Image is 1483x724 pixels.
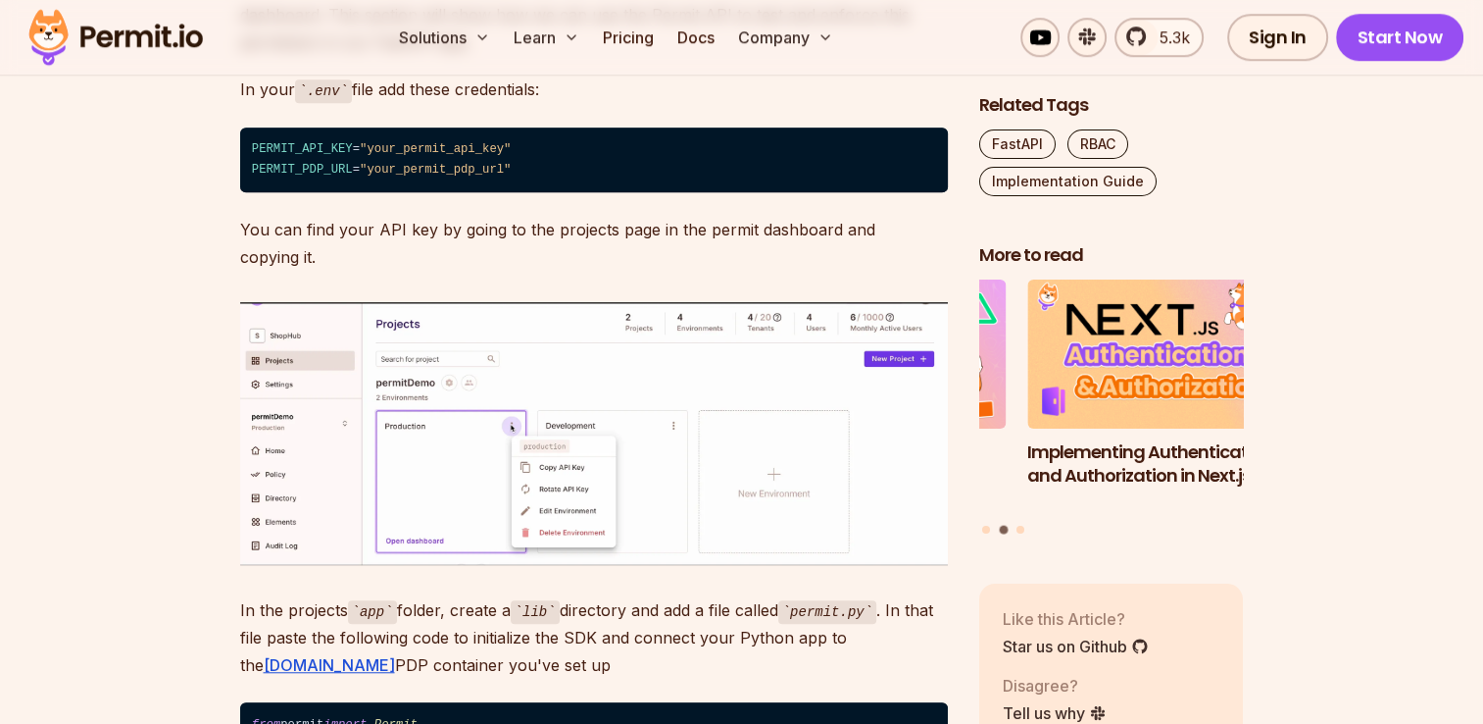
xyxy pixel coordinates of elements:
[252,163,353,177] span: PERMIT_PDP_URL
[595,18,662,57] a: Pricing
[979,168,1157,197] a: Implementation Guide
[742,281,1007,514] li: 1 of 3
[240,216,948,271] p: You can find your API key by going to the projects page in the permit dashboard and copying it.
[1114,18,1204,57] a: 5.3k
[20,4,212,71] img: Permit logo
[1003,674,1107,698] p: Disagree?
[511,600,560,624] code: lib
[982,526,990,534] button: Go to slide 1
[1027,281,1292,430] img: Implementing Authentication and Authorization in Next.js
[240,128,948,193] code: = =
[979,281,1244,538] div: Posts
[252,142,353,156] span: PERMIT_API_KEY
[1067,130,1128,160] a: RBAC
[1003,607,1149,631] p: Like this Article?
[1016,526,1024,534] button: Go to slide 3
[979,94,1244,119] h2: Related Tags
[1027,281,1292,514] li: 2 of 3
[1148,26,1190,49] span: 5.3k
[240,302,948,565] img: image.png
[1027,281,1292,514] a: Implementing Authentication and Authorization in Next.jsImplementing Authentication and Authoriza...
[240,596,948,680] p: In the projects folder, create a directory and add a file called . In that file paste the followi...
[506,18,587,57] button: Learn
[999,526,1008,535] button: Go to slide 2
[979,244,1244,269] h2: More to read
[669,18,722,57] a: Docs
[1227,14,1328,61] a: Sign In
[348,600,397,624] code: app
[730,18,841,57] button: Company
[979,130,1056,160] a: FastAPI
[360,163,511,177] span: "your_permit_pdp_url"
[264,655,395,675] a: [DOMAIN_NAME]
[1027,440,1292,490] h3: Implementing Authentication and Authorization in Next.js
[1003,635,1149,658] a: Star us on Github
[360,142,511,156] span: "your_permit_api_key"
[240,76,948,104] p: In your file add these credentials:
[295,79,352,103] code: .env
[742,440,1007,490] h3: Implementing Multi-Tenant RBAC in Nuxt.js
[1336,14,1464,61] a: Start Now
[778,600,876,624] code: permit.py
[391,18,498,57] button: Solutions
